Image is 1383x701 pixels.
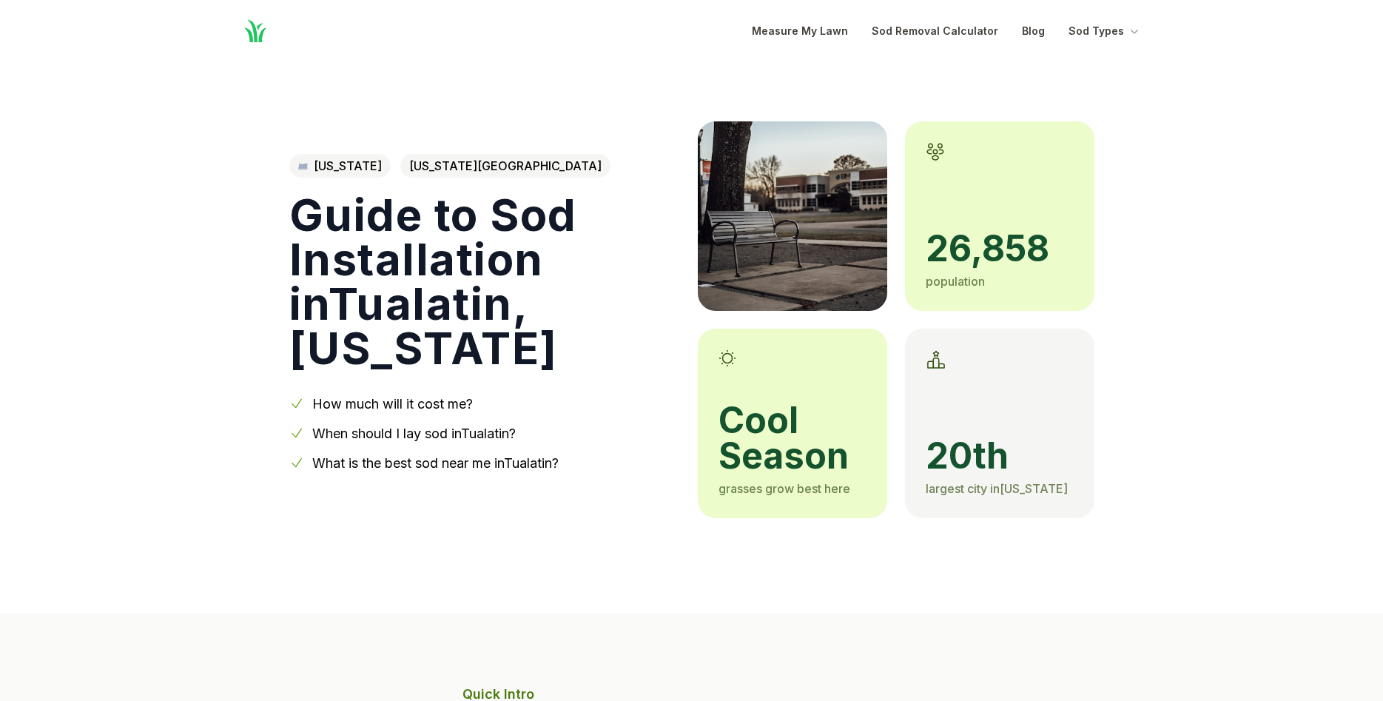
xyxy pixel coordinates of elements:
[289,192,674,370] h1: Guide to Sod Installation in Tualatin , [US_STATE]
[400,154,610,178] span: [US_STATE][GEOGRAPHIC_DATA]
[289,154,391,178] a: [US_STATE]
[926,438,1074,474] span: 20th
[312,396,473,412] a: How much will it cost me?
[872,22,998,40] a: Sod Removal Calculator
[719,481,850,496] span: grasses grow best here
[1022,22,1045,40] a: Blog
[298,163,308,170] img: Oregon state outline
[752,22,848,40] a: Measure My Lawn
[926,274,985,289] span: population
[1069,22,1142,40] button: Sod Types
[698,121,887,311] img: A picture of Tualatin
[926,481,1068,496] span: largest city in [US_STATE]
[719,403,867,474] span: cool season
[312,455,559,471] a: What is the best sod near me inTualatin?
[312,426,516,441] a: When should I lay sod inTualatin?
[926,231,1074,266] span: 26,858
